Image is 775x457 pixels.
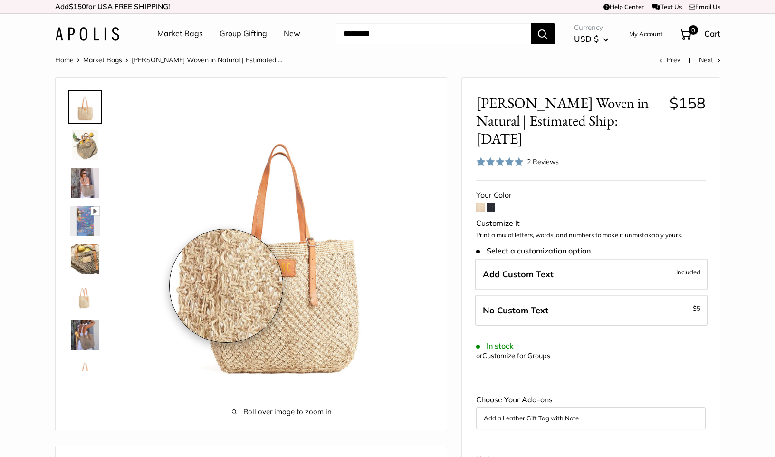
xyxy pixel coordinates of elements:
[157,27,203,41] a: Market Bags
[68,90,102,124] a: Mercado Woven in Natural | Estimated Ship: Oct. 12th
[336,23,531,44] input: Search...
[483,269,554,280] span: Add Custom Text
[132,56,282,64] span: [PERSON_NAME] Woven in Natural | Estimated ...
[68,204,102,238] a: Mercado Woven in Natural | Estimated Ship: Oct. 12th
[68,166,102,200] a: Mercado Woven in Natural | Estimated Ship: Oct. 12th
[676,266,700,278] span: Included
[83,56,122,64] a: Market Bags
[704,29,720,39] span: Cart
[629,28,663,39] a: My Account
[690,302,700,314] span: -
[476,341,514,350] span: In stock
[688,25,698,35] span: 0
[68,280,102,314] a: Mercado Woven in Natural | Estimated Ship: Oct. 12th
[55,56,74,64] a: Home
[68,242,102,276] a: Mercado Woven in Natural | Estimated Ship: Oct. 12th
[603,3,644,10] a: Help Center
[70,358,100,389] img: Mercado Woven in Natural | Estimated Ship: Oct. 12th
[475,259,708,290] label: Add Custom Text
[475,295,708,326] label: Leave Blank
[70,244,100,274] img: Mercado Woven in Natural | Estimated Ship: Oct. 12th
[69,2,86,11] span: $150
[574,31,609,47] button: USD $
[68,318,102,352] a: Mercado Woven in Natural | Estimated Ship: Oct. 12th
[699,56,720,64] a: Next
[70,130,100,160] img: Mercado Woven in Natural | Estimated Ship: Oct. 12th
[574,21,609,34] span: Currency
[476,231,706,240] p: Print a mix of letters, words, and numbers to make it unmistakably yours.
[652,3,681,10] a: Text Us
[531,23,555,44] button: Search
[484,412,698,424] button: Add a Leather Gift Tag with Note
[693,304,700,312] span: $5
[132,92,432,393] img: Mercado Woven in Natural | Estimated Ship: Oct. 12th
[476,350,550,362] div: or
[476,393,706,429] div: Choose Your Add-ons
[483,305,548,316] span: No Custom Text
[476,246,591,255] span: Select a customization option
[70,282,100,312] img: Mercado Woven in Natural | Estimated Ship: Oct. 12th
[55,27,119,41] img: Apolis
[55,54,282,66] nav: Breadcrumb
[70,206,100,236] img: Mercado Woven in Natural | Estimated Ship: Oct. 12th
[70,168,100,198] img: Mercado Woven in Natural | Estimated Ship: Oct. 12th
[68,356,102,390] a: Mercado Woven in Natural | Estimated Ship: Oct. 12th
[670,94,706,112] span: $158
[68,128,102,162] a: Mercado Woven in Natural | Estimated Ship: Oct. 12th
[284,27,300,41] a: New
[679,26,720,41] a: 0 Cart
[476,94,662,147] span: [PERSON_NAME] Woven in Natural | Estimated Ship: [DATE]
[220,27,267,41] a: Group Gifting
[476,216,706,231] div: Customize It
[482,351,550,360] a: Customize for Groups
[132,405,432,418] span: Roll over image to zoom in
[574,34,599,44] span: USD $
[527,157,559,166] span: 2 Reviews
[689,3,720,10] a: Email Us
[660,56,680,64] a: Prev
[476,188,706,203] div: Your Color
[70,320,100,350] img: Mercado Woven in Natural | Estimated Ship: Oct. 12th
[70,92,100,122] img: Mercado Woven in Natural | Estimated Ship: Oct. 12th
